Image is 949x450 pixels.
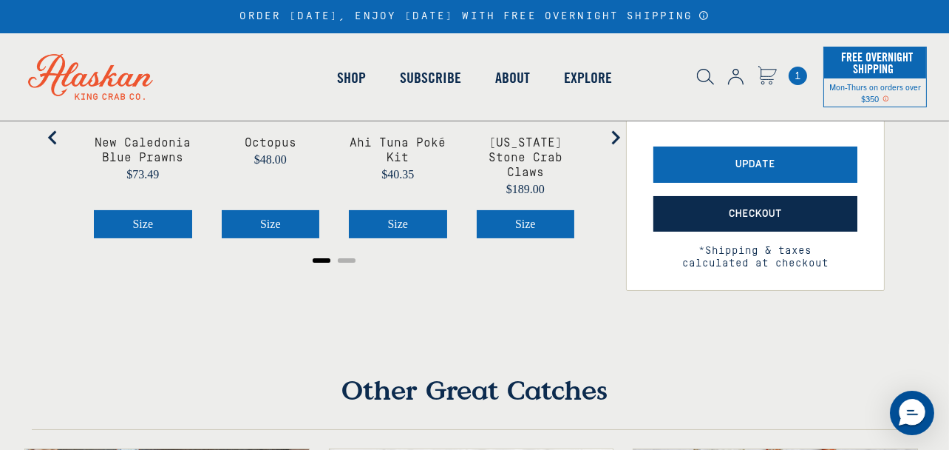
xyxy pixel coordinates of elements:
ul: Select a slide to show [64,253,604,265]
a: Announcement Bar Modal [698,10,710,21]
span: Update [735,158,775,171]
span: Size [387,218,408,230]
a: Cart [758,66,777,87]
span: Shipping Notice Icon [882,93,889,104]
a: View New Caledonia Blue Prawns [94,135,192,165]
button: Go to last slide [38,123,68,152]
a: Explore [547,36,629,120]
a: View Octopus [245,135,296,150]
a: Shop [320,36,383,120]
button: Update [653,147,857,183]
span: *Shipping & taxes calculated at checkout [653,232,857,270]
button: Go to page 2 [338,258,356,263]
div: Messenger Dummy Widget [890,391,934,435]
button: Select New Caledonia Blue Prawns size [94,210,192,238]
h4: Other Great Catches [32,374,917,430]
div: You Might Like [64,7,604,268]
img: Alaskan King Crab Co. logo [7,33,174,121]
div: product [462,7,590,253]
span: $40.35 [381,168,414,181]
span: Size [260,218,281,230]
a: About [478,36,547,120]
span: Mon-Thurs on orders over $350 [829,81,921,104]
a: Cart [789,67,807,85]
span: 1 [789,67,807,85]
span: Free Overnight Shipping [837,46,913,80]
a: View Ahi Tuna Poké Kit [349,135,447,165]
button: Next slide [600,123,630,152]
img: account [728,69,744,85]
button: Checkout [653,196,857,232]
span: $73.49 [126,168,159,181]
a: Subscribe [383,36,478,120]
div: product [207,7,335,253]
span: Size [132,218,153,230]
div: product [334,7,462,253]
span: Size [515,218,536,230]
button: Go to page 1 [313,258,330,263]
button: Select Florida Stone Crab Claws size [477,210,575,238]
a: View Florida Stone Crab Claws [477,135,575,180]
span: $48.00 [254,153,287,166]
div: product [79,7,207,253]
button: Select Ahi Tuna Poké Kit size [349,210,447,238]
img: search [697,69,714,85]
div: ORDER [DATE], ENJOY [DATE] WITH FREE OVERNIGHT SHIPPING [239,10,709,23]
span: Checkout [729,208,782,221]
button: Select Octopus size [222,210,320,238]
span: $189.00 [506,183,545,195]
